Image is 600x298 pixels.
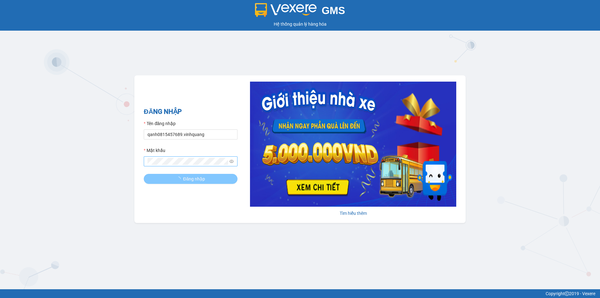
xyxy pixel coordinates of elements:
[255,9,345,14] a: GMS
[144,120,176,127] label: Tên đăng nhập
[5,290,595,297] div: Copyright 2019 - Vexere
[255,3,317,17] img: logo 2
[144,174,237,184] button: Đăng nhập
[144,129,237,139] input: Tên đăng nhập
[144,147,165,154] label: Mật khẩu
[2,21,598,28] div: Hệ thống quản lý hàng hóa
[229,159,234,164] span: eye
[176,177,183,181] span: loading
[183,175,205,182] span: Đăng nhập
[322,5,345,16] span: GMS
[565,291,569,296] span: copyright
[250,210,456,217] div: Tìm hiểu thêm
[250,82,456,207] img: banner-0
[144,107,237,117] h2: ĐĂNG NHẬP
[147,158,228,165] input: Mật khẩu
